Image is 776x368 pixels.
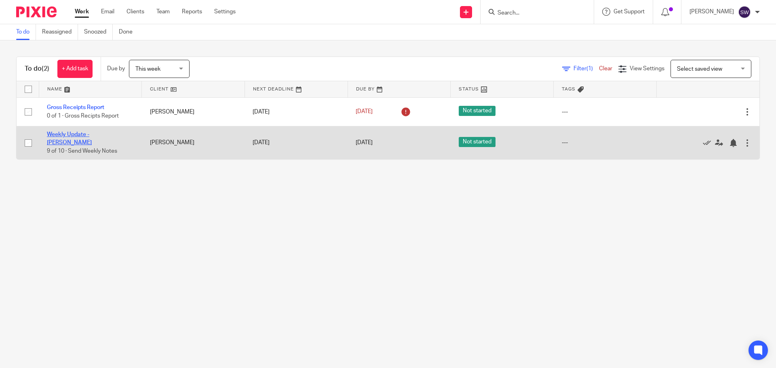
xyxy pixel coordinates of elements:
a: Settings [214,8,236,16]
a: + Add task [57,60,93,78]
a: Reports [182,8,202,16]
a: Email [101,8,114,16]
span: [DATE] [356,109,373,115]
a: Weekly Update - [PERSON_NAME] [47,132,92,145]
p: Due by [107,65,125,73]
a: Reassigned [42,24,78,40]
span: (1) [586,66,593,71]
a: Work [75,8,89,16]
span: This week [135,66,160,72]
a: Clear [599,66,612,71]
span: Not started [459,137,496,147]
td: [DATE] [245,126,348,159]
a: Team [156,8,170,16]
a: Gross Receipts Report [47,105,104,110]
span: [DATE] [356,140,373,145]
a: Snoozed [84,24,113,40]
span: Not started [459,106,496,116]
div: --- [562,108,649,116]
a: To do [16,24,36,40]
a: Mark as done [703,139,715,147]
td: [PERSON_NAME] [142,126,245,159]
span: 9 of 10 · Send Weekly Notes [47,148,117,154]
input: Search [497,10,569,17]
h1: To do [25,65,49,73]
img: svg%3E [738,6,751,19]
span: 0 of 1 · Gross Recipts Report [47,113,119,119]
td: [DATE] [245,97,348,126]
a: Clients [127,8,144,16]
span: (2) [42,65,49,72]
span: View Settings [630,66,664,71]
p: [PERSON_NAME] [690,8,734,16]
span: Filter [574,66,599,71]
div: --- [562,139,649,147]
a: Done [119,24,139,40]
img: Pixie [16,6,57,17]
span: Select saved view [677,66,722,72]
span: Tags [562,87,576,91]
span: Get Support [614,9,645,15]
td: [PERSON_NAME] [142,97,245,126]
